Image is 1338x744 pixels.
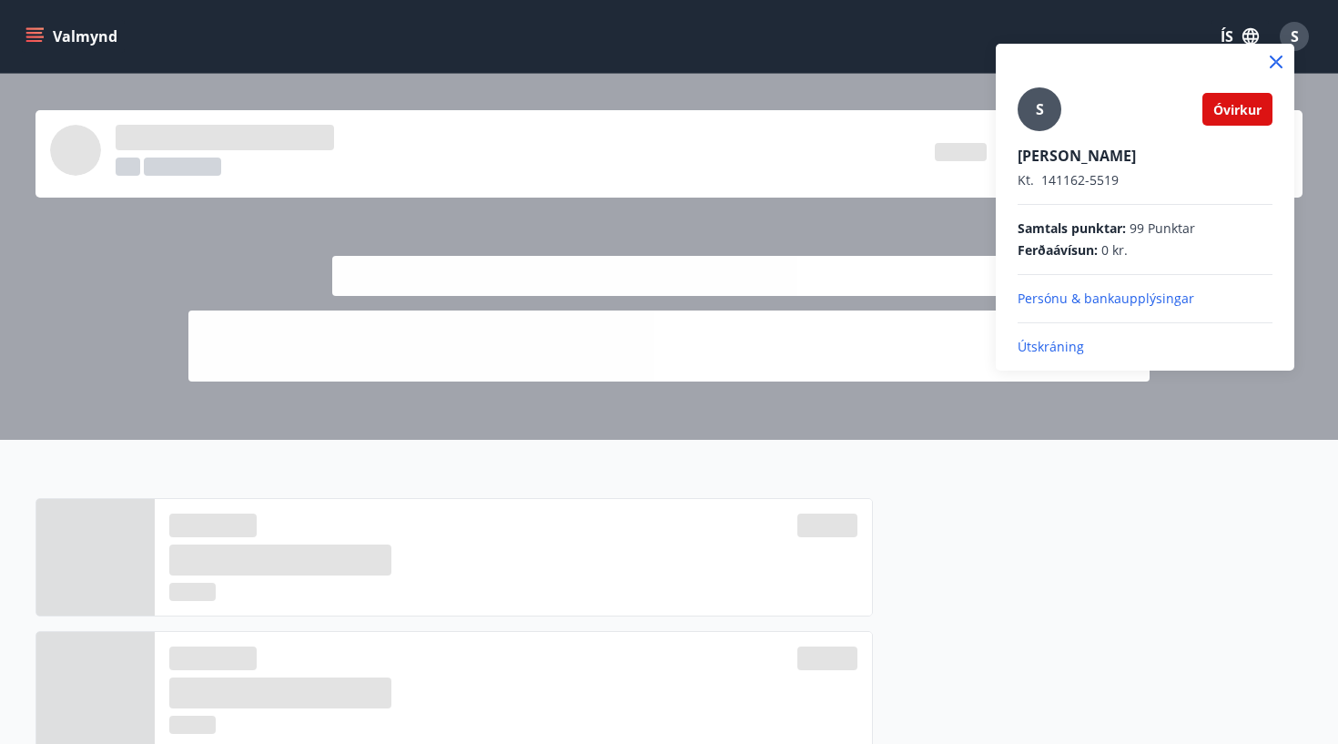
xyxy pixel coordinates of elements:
p: 141162-5519 [1018,171,1272,189]
span: Ferðaávísun : [1018,241,1098,260]
p: [PERSON_NAME] [1018,146,1272,166]
span: Samtals punktar : [1018,219,1126,238]
p: Útskráning [1018,338,1272,356]
span: S [1036,99,1044,119]
p: Persónu & bankaupplýsingar [1018,290,1272,308]
span: 99 Punktar [1130,219,1195,238]
span: Kt. [1018,171,1034,189]
span: 0 kr. [1101,241,1128,260]
span: Óvirkur [1213,101,1262,118]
